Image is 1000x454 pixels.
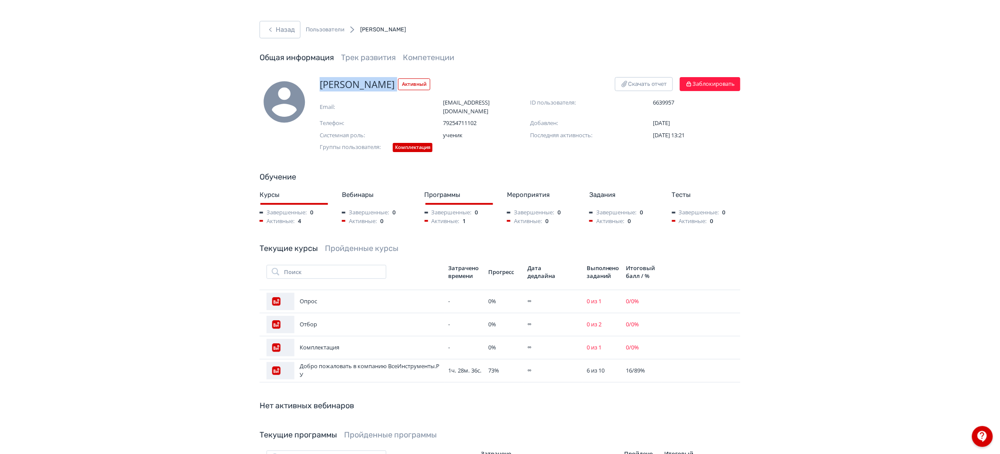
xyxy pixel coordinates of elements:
a: Пройденные курсы [325,244,399,253]
div: Тесты [672,190,740,200]
span: Завершенные: [672,208,719,217]
span: ID пользователя: [530,98,617,107]
div: Нет активных вебинаров [260,400,740,412]
span: [DATE] [653,119,670,127]
span: 0 [545,217,548,226]
span: Завершенные: [425,208,472,217]
div: ∞ [527,320,580,329]
a: Пройденные программы [344,430,437,440]
div: Обучение [260,171,740,183]
div: Вебинары [342,190,410,200]
span: Активный [398,78,430,90]
div: - [448,343,481,352]
span: 6 из 10 [587,366,605,374]
span: 0 [723,208,726,217]
span: [DATE] 13:21 [653,131,685,139]
div: Выполнено заданий [587,264,619,280]
span: Активные: [260,217,294,226]
span: 0 из 1 [587,297,601,305]
span: ученик [443,131,530,140]
span: 1ч. [448,366,456,374]
span: Завершенные: [507,208,554,217]
span: Активные: [672,217,707,226]
span: Завершенные: [342,208,389,217]
div: Итоговый балл / % [626,264,659,280]
span: 6639957 [653,98,740,107]
a: Текущие курсы [260,244,318,253]
span: 0 из 1 [587,343,601,351]
span: 0 из 2 [587,320,601,328]
span: 0 / 0 % [626,297,639,305]
div: Дата дедлайна [527,264,558,280]
span: 0 [392,208,395,217]
div: Опрос [267,293,441,310]
span: 0 [710,217,713,226]
span: Добавлен: [530,119,617,128]
span: Последняя активность: [530,131,617,140]
span: 0 [310,208,313,217]
div: Затрачено времени [448,264,481,280]
a: Пользователи [306,25,345,34]
span: 0 [380,217,383,226]
span: Активные: [425,217,459,226]
button: Скачать отчет [615,77,673,91]
div: - [448,297,481,306]
span: 0 / 0 % [626,320,639,328]
div: ∞ [527,297,580,306]
span: 1 [463,217,466,226]
div: Комплектация [267,339,441,356]
div: Мероприятия [507,190,575,200]
span: 79254711102 [443,119,530,128]
span: [EMAIL_ADDRESS][DOMAIN_NAME] [443,98,530,115]
div: ∞ [527,343,580,352]
span: 0 / 0 % [626,343,639,351]
span: 16 / 89 % [626,366,645,374]
div: Комплектация [393,143,432,152]
div: Курсы [260,190,328,200]
span: Активные: [589,217,624,226]
div: - [448,320,481,329]
div: Отбор [267,316,441,333]
span: 36с. [471,366,481,374]
span: Email: [320,103,407,112]
a: Общая информация [260,53,334,62]
span: 0 % [488,297,496,305]
span: [PERSON_NAME] [320,77,395,91]
div: Прогресс [488,268,520,276]
span: 4 [298,217,301,226]
span: 0 [557,208,561,217]
a: Компетенции [403,53,454,62]
span: Активные: [342,217,377,226]
span: 0 [475,208,478,217]
button: Заблокировать [680,77,740,91]
button: Назад [260,21,301,38]
a: Трек развития [341,53,396,62]
span: Завершенные: [260,208,307,217]
div: Добро пожаловать в компанию ВсеИнструменты.РУ [267,362,441,379]
div: ∞ [527,366,580,375]
div: Задания [589,190,658,200]
span: 0 % [488,320,496,328]
span: 28м. [458,366,470,374]
span: 0 [628,217,631,226]
span: Группы пользователя: [320,143,389,154]
span: 73 % [488,366,499,374]
a: Текущие программы [260,430,337,440]
span: Телефон: [320,119,407,128]
span: 0 [640,208,643,217]
span: [PERSON_NAME] [360,26,406,33]
span: 0 % [488,343,496,351]
div: Программы [425,190,493,200]
span: Завершенные: [589,208,636,217]
span: Активные: [507,217,542,226]
span: Системная роль: [320,131,407,140]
